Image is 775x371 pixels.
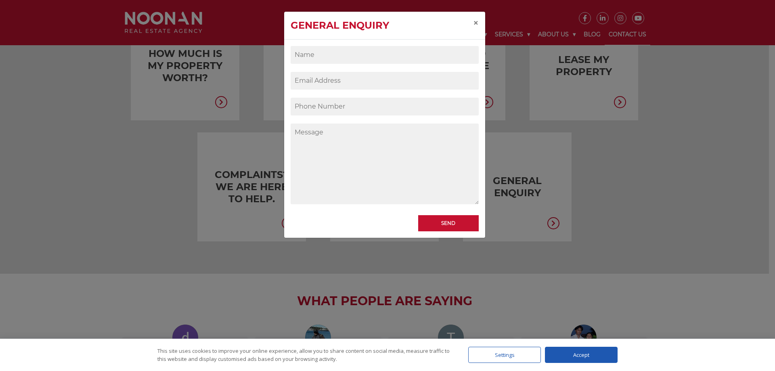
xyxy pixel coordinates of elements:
form: Contact form [291,46,479,228]
div: This site uses cookies to improve your online experience, allow you to share content on social me... [157,347,452,363]
button: Close [467,12,485,34]
h4: General Enquiry [291,18,389,33]
input: Phone Number [291,98,479,115]
div: Settings [468,347,541,363]
div: Accept [545,347,618,363]
input: Name [291,46,479,64]
span: × [473,17,479,29]
input: Send [418,215,479,231]
input: Email Address [291,72,479,90]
